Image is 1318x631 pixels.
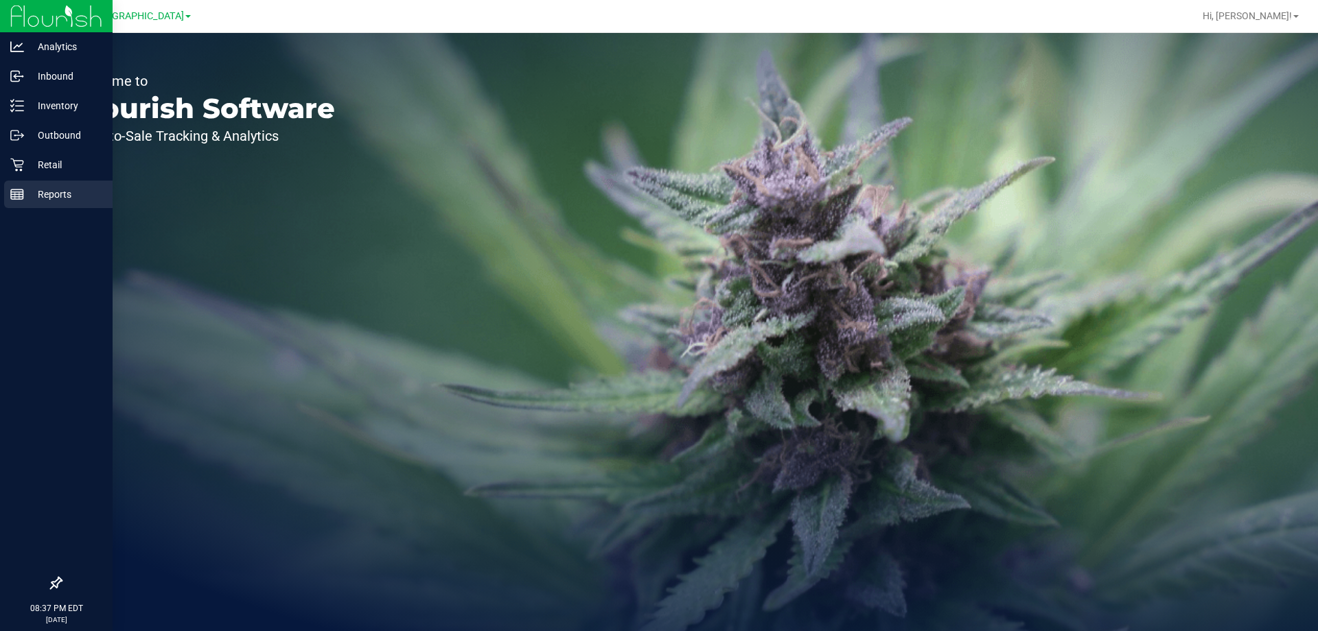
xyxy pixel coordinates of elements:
[10,158,24,172] inline-svg: Retail
[10,187,24,201] inline-svg: Reports
[74,129,335,143] p: Seed-to-Sale Tracking & Analytics
[6,615,106,625] p: [DATE]
[74,74,335,88] p: Welcome to
[24,97,106,114] p: Inventory
[24,38,106,55] p: Analytics
[10,99,24,113] inline-svg: Inventory
[24,127,106,144] p: Outbound
[74,95,335,122] p: Flourish Software
[6,602,106,615] p: 08:37 PM EDT
[24,186,106,203] p: Reports
[24,157,106,173] p: Retail
[10,40,24,54] inline-svg: Analytics
[1203,10,1292,21] span: Hi, [PERSON_NAME]!
[24,68,106,84] p: Inbound
[10,128,24,142] inline-svg: Outbound
[10,69,24,83] inline-svg: Inbound
[90,10,184,22] span: [GEOGRAPHIC_DATA]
